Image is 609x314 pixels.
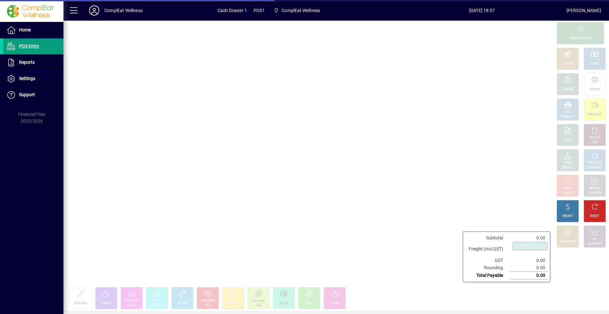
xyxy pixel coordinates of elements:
div: Bulk Bins [75,301,88,306]
div: GL [593,237,597,242]
div: PRODUCT [560,115,575,119]
td: Rounding [466,264,509,272]
div: RECALL [589,186,600,191]
div: PROCESS SALE [569,36,592,41]
div: INVOICE [562,191,573,196]
a: Home [3,22,63,38]
div: LINE [592,140,598,145]
div: Sausage [252,298,265,303]
a: Settings [3,71,63,87]
td: 0.00 [509,257,547,264]
div: Coffee [102,301,111,306]
div: INVOICES [588,191,601,196]
td: Total Payable [466,272,509,279]
div: Soup [331,301,338,306]
span: Home [19,27,31,32]
span: ComplEat Wellness [271,5,323,16]
span: POS1 [253,5,265,16]
div: Wrap [305,301,313,306]
div: CW [154,298,160,303]
div: Slices [153,303,161,308]
div: ComplEat Wellness [104,5,143,16]
div: DISCOUNT [560,239,575,244]
div: CHARGE [562,87,574,92]
div: Muffin [229,301,238,306]
div: PRODUCT [587,161,602,165]
div: Quiche [279,301,289,306]
a: Support [3,87,63,103]
span: ComplEat Wellness [282,5,320,16]
td: 0.00 [509,264,547,272]
div: Internet [589,87,600,92]
div: ACCOUNT [587,242,602,246]
td: Subtotal [466,234,509,242]
span: [DATE] 18:57 [397,5,566,16]
div: SELECT [562,165,573,170]
span: Settings [19,76,35,81]
span: Cash Drawer 1 [218,5,247,16]
div: Pure Bliss [125,298,139,303]
div: [PERSON_NAME] [566,5,601,16]
span: Reports [19,60,35,65]
span: Support [19,92,35,97]
div: RESET [590,214,599,219]
div: HOLD [564,186,572,191]
div: SUMMARY [587,165,603,170]
td: 0.00 [509,234,547,242]
button: Profile [84,5,104,16]
div: NOTE [564,138,572,143]
td: 0.00 [509,272,547,279]
div: PRICE [564,161,572,165]
div: PRODUCT [587,112,602,117]
div: EFTPOS [562,62,574,66]
div: Scrolls [178,301,187,306]
div: Slices [128,303,136,308]
a: Reports [3,55,63,70]
div: DELETE [589,135,600,140]
div: PROFIT [562,214,573,219]
div: Roll [256,303,261,308]
div: MISC [564,110,572,115]
div: Compleat [201,298,214,303]
td: Freight (Incl GST) [466,242,509,257]
div: Pie [206,303,210,308]
div: CASH [591,62,599,66]
span: POS Entry [19,43,39,49]
td: GST [466,257,509,264]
